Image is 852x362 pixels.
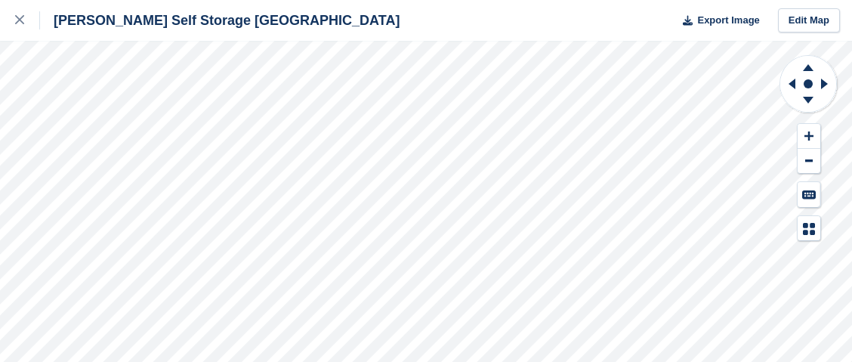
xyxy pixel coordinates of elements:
[798,124,820,149] button: Zoom In
[798,182,820,207] button: Keyboard Shortcuts
[674,8,760,33] button: Export Image
[798,149,820,174] button: Zoom Out
[697,13,759,28] span: Export Image
[40,11,400,29] div: [PERSON_NAME] Self Storage [GEOGRAPHIC_DATA]
[798,216,820,241] button: Map Legend
[778,8,840,33] a: Edit Map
